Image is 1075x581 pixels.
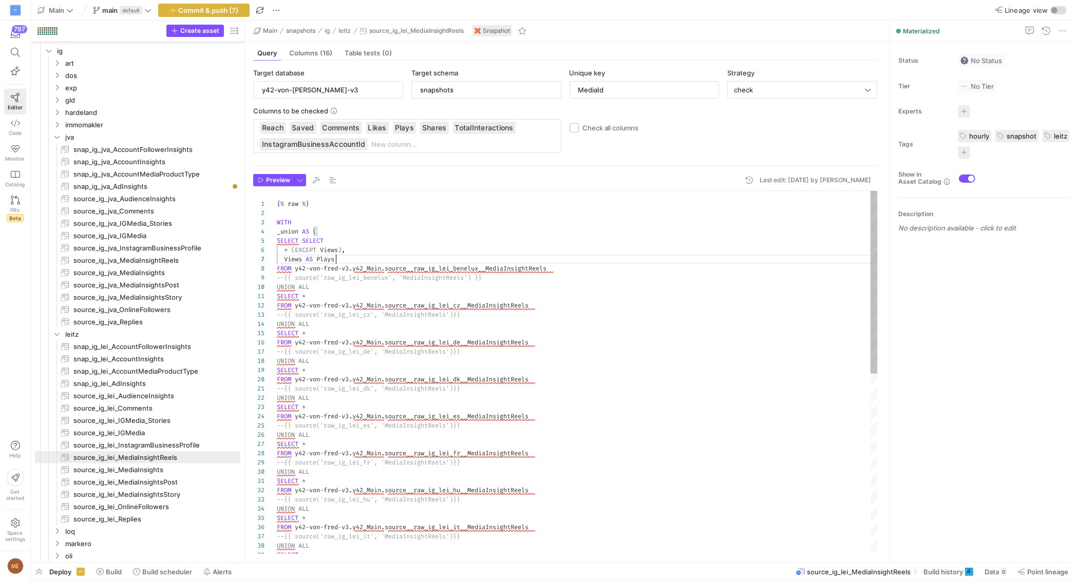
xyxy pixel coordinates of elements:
[35,242,240,254] a: source_ig_jva_InstagramBusinessProfile​​​​​​​
[180,27,219,34] span: Create asset
[73,316,229,328] span: source_ig_jva_Replies​​​​​​​
[320,264,324,273] span: -
[35,57,240,69] div: Press SPACE to select this row.
[579,124,639,132] label: Check all columns
[35,94,240,106] div: Press SPACE to select this row.
[898,83,950,90] span: Tier
[49,6,64,14] span: Main
[35,303,240,316] a: source_ig_jva_OnlineFollowers​​​​​​​
[65,94,239,106] span: gld
[277,292,298,300] span: SELECT
[277,347,453,356] span: --{{ source('raw_ig_lei_de', 'MediaInsightReels')
[280,200,284,208] span: %
[338,264,342,273] span: -
[302,237,324,245] span: SELECT
[166,25,224,37] button: Create asset
[309,375,320,383] span: von
[1001,568,1007,576] div: 0
[253,365,265,375] div: 19
[958,54,1005,67] button: No statusNo Status
[969,132,989,140] span: hourly
[372,138,555,150] input: New column...
[73,415,229,427] span: source_ig_lei_IGMedia_Stories​​​​​​​
[120,6,142,14] span: default
[1005,6,1048,14] span: Lineage view
[73,452,229,463] span: source_ig_lei_MediaInsightReels​​​​​​​
[35,476,240,488] a: source_ig_lei_MediaInsightsPost​​​​​​​
[369,27,464,34] span: source_ig_lei_MediaInsightReels
[35,390,240,402] a: source_ig_lei_AudienceInsights​​​​​​​
[306,338,309,346] span: -
[381,301,385,309] span: .
[923,568,963,576] span: Build history
[253,319,265,328] div: 14
[35,45,240,57] div: Press SPACE to select this row.
[35,340,240,353] a: snap_ig_lei_AccountFollowerInsights​​​​​​​
[295,264,306,273] span: y42
[73,279,229,291] span: source_ig_jva_MediaInsightsPost​​​​​​​
[960,82,994,90] span: No Tier
[306,264,309,273] span: -
[324,338,338,346] span: fred
[35,69,240,82] div: Press SPACE to select this row.
[7,214,24,222] span: Beta
[65,70,239,82] span: dos
[277,283,295,291] span: UNION
[453,347,460,356] span: }}
[320,50,332,56] span: (16)
[898,210,1071,218] p: Description
[4,2,26,19] a: VF
[199,563,236,580] button: Alerts
[35,205,240,217] a: source_ig_jva_Comments​​​​​​​
[73,181,229,192] span: snap_ig_jva_AdInsights​​​​​​​
[760,177,871,184] div: Last edit: [DATE] by [PERSON_NAME]
[263,27,277,34] span: Main
[287,27,316,34] span: snapshots
[65,107,239,119] span: hardeland
[73,205,229,217] span: source_ig_jva_Comments​​​​​​​
[277,338,291,346] span: FROM
[295,301,306,309] span: y42
[35,156,240,168] a: snap_ig_jva_AccountInsights​​​​​​​
[320,246,338,254] span: Views
[898,108,950,115] span: Experts
[35,328,240,340] div: Press SPACE to select this row.
[4,436,26,463] button: Help
[35,205,240,217] div: Press SPACE to select this row.
[35,439,240,451] a: source_ig_lei_InstagramBusinessProfile​​​​​​​
[73,267,229,279] span: source_ig_jva_MediaInsights​​​​​​​
[35,414,240,427] a: source_ig_lei_IGMedia_Stories​​​​​​​
[395,123,414,133] span: Plays
[277,227,298,236] span: _union
[324,264,338,273] span: fred
[898,171,941,185] span: Show in Asset Catalog
[958,80,996,93] button: No tierNo Tier
[73,476,229,488] span: source_ig_lei_MediaInsightsPost​​​​​​​
[727,69,755,77] span: Strategy
[345,50,392,56] span: Table tests
[35,463,240,476] a: source_ig_lei_MediaInsights​​​​​​​
[381,338,385,346] span: .
[295,375,306,383] span: y42
[73,427,229,439] span: source_ig_lei_IGMedia​​​​​​​
[35,217,240,229] div: Press SPACE to select this row.
[106,568,122,576] span: Build
[35,229,240,242] a: source_ig_jva_IGMedia​​​​​​​
[35,353,240,365] a: snap_ig_lei_AccountInsights​​​​​​​
[73,365,229,377] span: snap_ig_lei_AccountMediaProductType​​​​​​​
[253,218,265,227] div: 3
[292,123,314,133] span: Saved
[253,301,265,310] div: 12
[919,563,978,580] button: Build history
[306,301,309,309] span: -
[65,131,239,143] span: jva
[5,530,25,542] span: Space settings
[73,242,229,254] span: source_ig_jva_InstagramBusinessProfile​​​​​​​
[338,246,342,254] span: )
[4,89,26,114] a: Editor
[73,304,229,316] span: source_ig_jva_OnlineFollowers​​​​​​​
[9,452,22,458] span: Help
[985,568,999,576] span: Data
[298,283,309,291] span: ALL
[338,301,342,309] span: -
